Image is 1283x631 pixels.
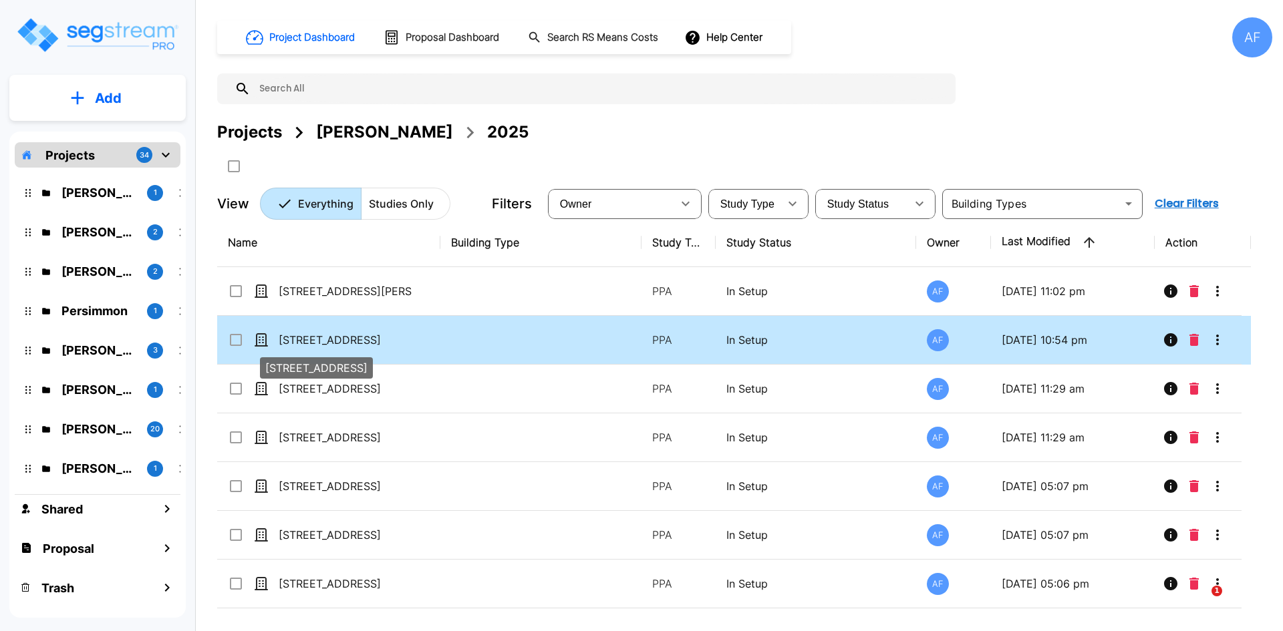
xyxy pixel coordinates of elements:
[1157,375,1184,402] button: Info
[61,459,136,477] p: Dilip Vadakkoot
[1119,194,1138,213] button: Open
[1002,283,1144,299] p: [DATE] 11:02 pm
[1204,570,1231,597] button: More-Options
[361,188,450,220] button: Studies Only
[726,381,906,397] p: In Setup
[260,188,450,220] div: Platform
[279,576,412,592] p: [STREET_ADDRESS]
[279,429,412,445] p: [STREET_ADDRESS]
[154,463,157,474] p: 1
[1211,586,1222,596] span: 1
[217,218,440,267] th: Name
[1002,381,1144,397] p: [DATE] 11:29 am
[682,25,768,50] button: Help Center
[41,579,74,597] h1: Trash
[61,341,136,359] p: Dani Sternbuch
[652,332,705,348] p: PPA
[1157,570,1184,597] button: Info
[652,429,705,445] p: PPA
[1157,278,1184,304] button: Info
[269,30,355,45] h1: Project Dashboard
[652,478,705,494] p: PPA
[1002,478,1144,494] p: [DATE] 05:07 pm
[1002,332,1144,348] p: [DATE] 10:54 pm
[1184,521,1204,548] button: Delete
[1204,278,1231,304] button: More-Options
[1149,190,1224,217] button: Clear Filters
[43,540,94,558] h1: Proposal
[927,475,949,497] div: AF
[716,218,917,267] th: Study Status
[551,185,672,222] div: Select
[61,302,136,320] p: Persimmon
[1204,473,1231,499] button: More-Options
[378,23,507,51] button: Proposal Dashboard
[1184,586,1216,618] iframe: Intercom live chat
[726,478,906,494] p: In Setup
[61,223,136,241] p: Max Kozlowitz
[1184,278,1204,304] button: Delete
[153,345,158,356] p: 3
[1204,521,1231,548] button: More-Options
[1204,424,1231,451] button: More-Options
[279,478,412,494] p: [STREET_ADDRESS]
[641,218,716,267] th: Study Type
[726,332,906,348] p: In Setup
[95,88,122,108] p: Add
[1184,473,1204,499] button: Delete
[217,120,282,144] div: Projects
[711,185,779,222] div: Select
[265,360,368,376] p: [STREET_ADDRESS]
[1184,375,1204,402] button: Delete
[726,576,906,592] p: In Setup
[726,429,906,445] p: In Setup
[726,527,906,543] p: In Setup
[154,187,157,198] p: 1
[140,150,149,161] p: 34
[61,420,136,438] p: Abba Stein
[45,146,95,164] p: Projects
[440,218,641,267] th: Building Type
[279,332,412,348] p: [STREET_ADDRESS]
[217,194,249,214] p: View
[251,73,949,104] input: Search All
[818,185,906,222] div: Select
[720,198,774,210] span: Study Type
[369,196,434,212] p: Studies Only
[279,527,412,543] p: [STREET_ADDRESS]
[61,262,136,280] p: Florence Yee
[1184,424,1204,451] button: Delete
[652,283,705,299] p: PPA
[279,283,412,299] p: [STREET_ADDRESS][PERSON_NAME]
[492,194,532,214] p: Filters
[154,384,157,395] p: 1
[1157,521,1184,548] button: Info
[487,120,529,144] div: 2025
[916,218,990,267] th: Owner
[927,280,949,302] div: AF
[523,25,666,51] button: Search RS Means Costs
[927,427,949,449] div: AF
[1184,570,1204,597] button: Delete
[15,16,179,54] img: Logo
[726,283,906,299] p: In Setup
[41,500,83,518] h1: Shared
[154,305,157,317] p: 1
[298,196,353,212] p: Everything
[1002,429,1144,445] p: [DATE] 11:29 am
[9,79,186,118] button: Add
[1157,327,1184,353] button: Info
[827,198,889,210] span: Study Status
[221,153,247,180] button: SelectAll
[946,194,1117,213] input: Building Types
[153,266,158,277] p: 2
[61,184,136,202] p: Abba Stein
[241,23,362,52] button: Project Dashboard
[652,381,705,397] p: PPA
[316,120,453,144] div: [PERSON_NAME]
[153,226,158,238] p: 2
[652,576,705,592] p: PPA
[1157,424,1184,451] button: Info
[927,378,949,400] div: AF
[927,329,949,351] div: AF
